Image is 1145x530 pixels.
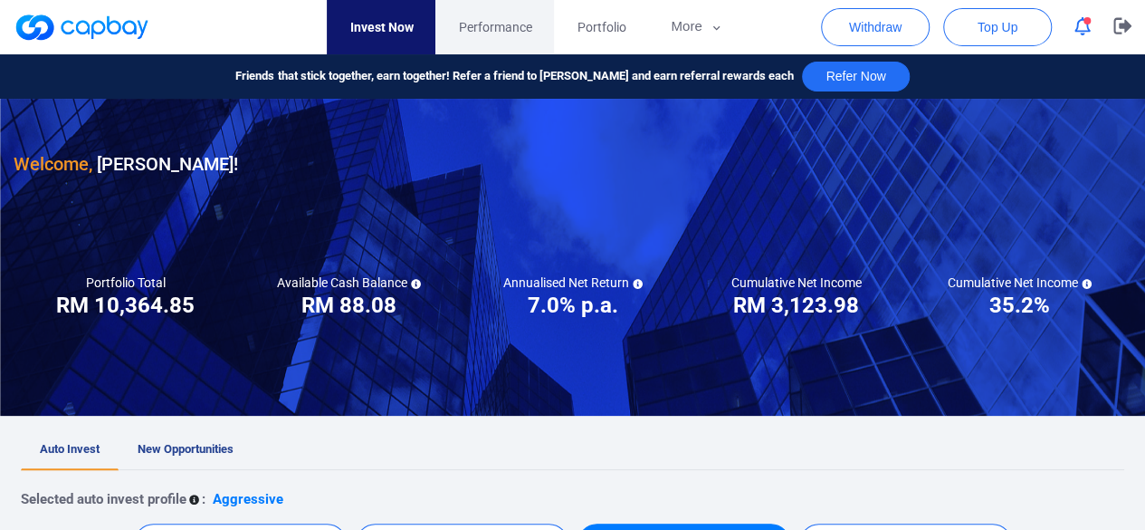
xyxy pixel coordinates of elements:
h3: 7.0% p.a. [528,291,618,320]
p: Selected auto invest profile [21,488,186,510]
button: Top Up [943,8,1052,46]
h5: Available Cash Balance [277,275,421,291]
h3: RM 10,364.85 [56,291,195,320]
h5: Cumulative Net Income [731,275,862,291]
h3: RM 88.08 [301,291,396,320]
p: : [202,488,205,510]
span: New Opportunities [138,442,234,456]
h5: Portfolio Total [86,275,166,291]
span: Performance [458,17,531,37]
span: Top Up [978,18,1017,36]
span: Welcome, [14,153,92,175]
p: Aggressive [213,488,283,510]
h3: [PERSON_NAME] ! [14,149,238,178]
span: Friends that stick together, earn together! Refer a friend to [PERSON_NAME] and earn referral rew... [235,67,793,86]
h5: Cumulative Net Income [948,275,1092,291]
button: Refer Now [802,62,909,92]
h3: 35.2% [989,291,1050,320]
h3: RM 3,123.98 [733,291,859,320]
h5: Annualised Net Return [503,275,643,291]
span: Auto Invest [40,442,100,456]
span: Portfolio [577,17,625,37]
button: Withdraw [821,8,930,46]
